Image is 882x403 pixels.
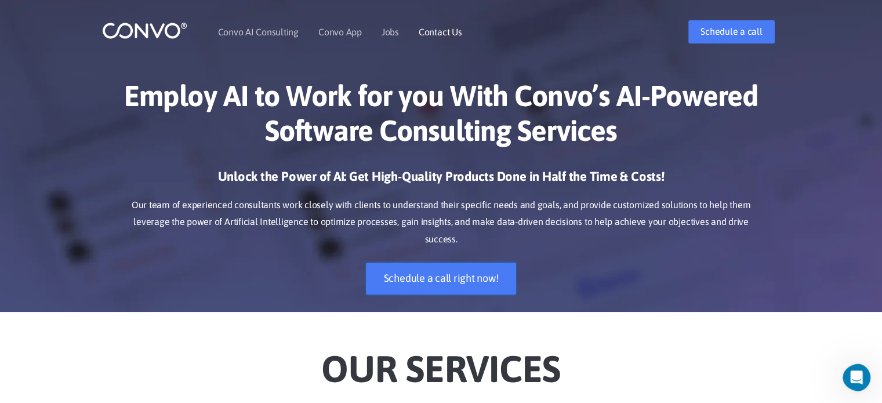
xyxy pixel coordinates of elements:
a: Contact Us [419,27,462,37]
h1: Employ AI to Work for you With Convo’s AI-Powered Software Consulting Services [119,78,763,157]
a: Schedule a call [688,20,774,43]
h3: Unlock the Power of AI: Get High-Quality Products Done in Half the Time & Costs! [119,168,763,194]
p: Our team of experienced consultants work closely with clients to understand their specific needs ... [119,197,763,249]
img: logo_1.png [102,21,187,39]
h2: Our Services [119,329,763,394]
a: Convo App [318,27,362,37]
a: Convo AI Consulting [218,27,299,37]
iframe: Intercom live chat [843,364,879,391]
a: Schedule a call right now! [366,263,517,295]
a: Jobs [382,27,399,37]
